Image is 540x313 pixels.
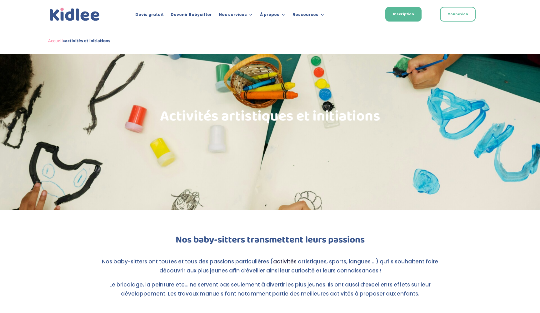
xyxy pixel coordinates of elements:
[385,7,422,22] a: Inscription
[171,12,212,19] a: Devenir Babysitter
[101,257,439,281] p: Nos baby-sitters ont toutes et tous des passions particulières ( artistiques, sports, langues …) ...
[292,12,325,19] a: Ressources
[48,6,101,23] img: logo_kidlee_bleu
[273,258,297,265] a: activités
[135,12,164,19] a: Devis gratuit
[48,37,110,45] span: »
[101,109,439,127] h1: Activités artistiques et initiations
[440,7,476,22] a: Connexion
[260,12,286,19] a: À propos
[101,280,439,298] p: Le bricolage, la peinture etc… ne servent pas seulement à divertir les plus jeunes. Ils ont aussi...
[65,37,110,45] strong: activités et initiations
[219,12,253,19] a: Nos services
[48,37,63,45] a: Accueil
[48,6,101,23] a: Kidlee Logo
[362,13,368,17] img: Français
[101,235,439,248] h2: Nos baby-sitters transmettent leurs passions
